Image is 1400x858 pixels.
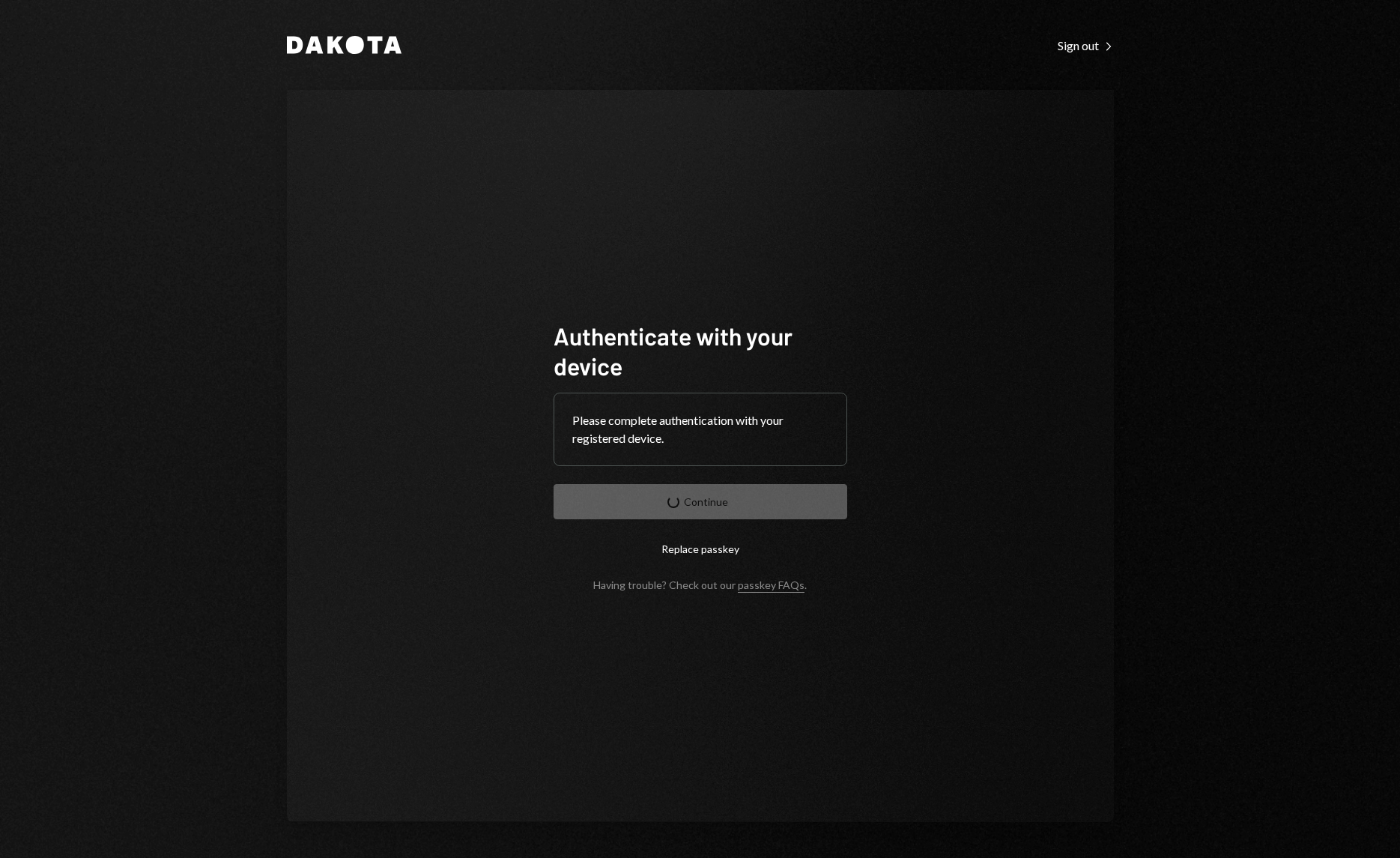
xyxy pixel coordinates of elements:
[1058,38,1114,53] div: Sign out
[572,411,828,447] div: Please complete authentication with your registered device.
[738,578,804,593] a: passkey FAQs
[554,321,847,381] h1: Authenticate with your device
[593,578,807,591] div: Having trouble? Check out our .
[554,531,847,567] button: Replace passkey
[1058,37,1114,53] a: Sign out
